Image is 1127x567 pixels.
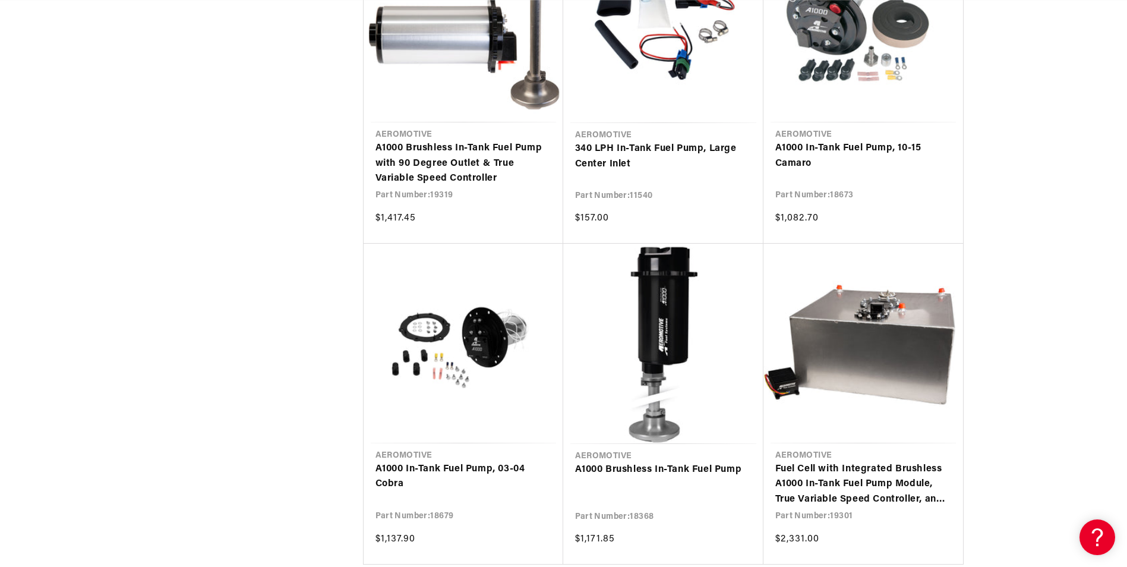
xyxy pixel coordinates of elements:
[775,141,951,171] a: A1000 In-Tank Fuel Pump, 10-15 Camaro
[375,141,551,187] a: A1000 Brushless In-Tank Fuel Pump with 90 Degree Outlet & True Variable Speed Controller
[375,462,551,492] a: A1000 In-Tank Fuel Pump, 03-04 Cobra
[775,462,951,508] a: Fuel Cell with Integrated Brushless A1000 In-Tank Fuel Pump Module, True Variable Speed Controlle...
[575,462,752,478] a: A1000 Brushless In-Tank Fuel Pump
[575,141,752,172] a: 340 LPH In-Tank Fuel Pump, Large Center Inlet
